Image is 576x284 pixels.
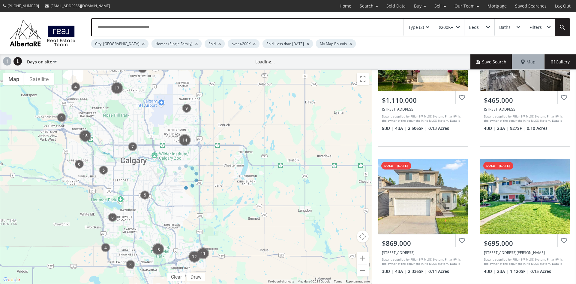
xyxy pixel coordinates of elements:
span: Gallery [551,59,570,65]
span: 0.14 Acres [428,268,449,274]
div: Days on site [24,54,57,69]
span: [EMAIL_ADDRESS][DOMAIN_NAME] [50,3,110,8]
div: $695,000 [484,239,566,248]
span: [PHONE_NUMBER] [7,3,39,8]
div: 563 Deerpath Court SE, Calgary, AB T2J 6C8 [484,107,566,112]
div: 135 Sandringham Road NW, Calgary, AB T3K 3Y5 [382,250,464,255]
button: Save Search [470,54,512,69]
span: 1,120 SF [510,268,529,274]
div: Sold: Less than [DATE] [262,39,313,48]
div: $465,000 [484,96,566,105]
div: City: [GEOGRAPHIC_DATA] [91,39,148,48]
div: $1,110,000 [382,96,464,105]
div: over $200K [228,39,259,48]
div: Data is supplied by Pillar 9™ MLS® System. Pillar 9™ is the owner of the copyright in its MLS® Sy... [484,114,565,123]
div: Beds [469,25,479,29]
div: Data is supplied by Pillar 9™ MLS® System. Pillar 9™ is the owner of the copyright in its MLS® Sy... [382,114,463,123]
span: 2 BA [497,125,508,131]
span: 2,506 SF [408,125,427,131]
div: Data is supplied by Pillar 9™ MLS® System. Pillar 9™ is the owner of the copyright in its MLS® Sy... [484,257,565,266]
div: Filters [529,25,542,29]
div: Homes (Single Family) [151,39,202,48]
div: Type (2) [408,25,424,29]
span: 4 BD [484,268,496,274]
a: $1,110,000[STREET_ADDRESS]Data is supplied by Pillar 9™ MLS® System. Pillar 9™ is the owner of th... [372,10,474,153]
div: $869,000 [382,239,464,248]
span: 4 BD [484,125,496,131]
span: 4 BA [395,268,406,274]
span: 927 SF [510,125,525,131]
div: Gallery [544,54,576,69]
span: Map [521,59,535,65]
span: 5 BD [382,125,394,131]
a: [EMAIL_ADDRESS][DOMAIN_NAME] [42,0,113,11]
div: Baths [499,25,511,29]
img: Logo [7,18,79,48]
div: Loading... [255,59,275,65]
div: Sold [205,39,225,48]
span: 0.15 Acres [530,268,551,274]
div: Data is supplied by Pillar 9™ MLS® System. Pillar 9™ is the owner of the copyright in its MLS® Sy... [382,257,463,266]
span: 4 BA [395,125,406,131]
div: Map [512,54,544,69]
div: 4536 Vandergrift Crescent NW, Calgary, AB T3A0J1 [484,250,566,255]
span: 2 BA [497,268,508,274]
a: $465,000[STREET_ADDRESS]Data is supplied by Pillar 9™ MLS® System. Pillar 9™ is the owner of the ... [474,10,576,153]
div: 242 Discovery Ridge Bay SW, Calgary, AB T3H 5T7 [382,107,464,112]
span: 3 BD [382,268,394,274]
span: 0.13 Acres [428,125,449,131]
div: My Map Bounds [316,39,356,48]
span: 0.10 Acres [527,125,547,131]
span: 2,336 SF [408,268,427,274]
div: $200K+ [439,25,453,29]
